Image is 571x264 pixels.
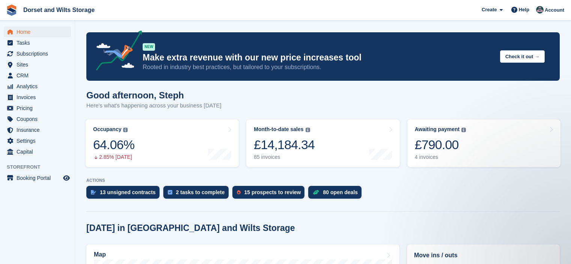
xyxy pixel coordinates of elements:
a: menu [4,136,71,146]
h2: [DATE] in [GEOGRAPHIC_DATA] and Wilts Storage [86,223,295,233]
a: menu [4,114,71,124]
a: Month-to-date sales £14,184.34 85 invoices [246,119,399,167]
div: Awaiting payment [415,126,460,133]
p: Rooted in industry best practices, but tailored to your subscriptions. [143,63,494,71]
a: 80 open deals [308,186,365,202]
h2: Map [94,251,106,258]
span: Pricing [17,103,62,113]
a: menu [4,59,71,70]
a: Preview store [62,173,71,183]
img: stora-icon-8386f47178a22dfd0bd8f6a31ec36ba5ce8667c1dd55bd0f319d3a0aa187defe.svg [6,5,17,16]
img: task-75834270c22a3079a89374b754ae025e5fb1db73e45f91037f5363f120a921f8.svg [168,190,172,195]
p: ACTIONS [86,178,560,183]
div: 85 invoices [254,154,315,160]
div: 15 prospects to review [244,189,301,195]
p: Here's what's happening across your business [DATE] [86,101,221,110]
img: deal-1b604bf984904fb50ccaf53a9ad4b4a5d6e5aea283cecdc64d6e3604feb123c2.svg [313,190,319,195]
div: 80 open deals [323,189,358,195]
a: menu [4,70,71,81]
span: Home [17,27,62,37]
img: prospect-51fa495bee0391a8d652442698ab0144808aea92771e9ea1ae160a38d050c398.svg [237,190,241,195]
a: menu [4,27,71,37]
span: Coupons [17,114,62,124]
div: £14,184.34 [254,137,315,152]
img: price-adjustments-announcement-icon-8257ccfd72463d97f412b2fc003d46551f7dbcb40ab6d574587a9cd5c0d94... [90,30,142,73]
a: menu [4,146,71,157]
div: 2 tasks to complete [176,189,225,195]
a: menu [4,81,71,92]
button: Check it out → [500,50,545,63]
div: Occupancy [93,126,121,133]
a: Dorset and Wilts Storage [20,4,98,16]
a: 2 tasks to complete [163,186,232,202]
img: icon-info-grey-7440780725fd019a000dd9b08b2336e03edf1995a4989e88bcd33f0948082b44.svg [306,128,310,132]
a: 15 prospects to review [232,186,309,202]
h2: Move ins / outs [414,251,553,260]
a: menu [4,48,71,59]
p: Make extra revenue with our new price increases tool [143,52,494,63]
img: contract_signature_icon-13c848040528278c33f63329250d36e43548de30e8caae1d1a13099fd9432cc5.svg [91,190,96,195]
h1: Good afternoon, Steph [86,90,221,100]
span: Create [482,6,497,14]
a: 13 unsigned contracts [86,186,163,202]
div: Month-to-date sales [254,126,303,133]
img: icon-info-grey-7440780725fd019a000dd9b08b2336e03edf1995a4989e88bcd33f0948082b44.svg [461,128,466,132]
span: Booking Portal [17,173,62,183]
span: Account [545,6,564,14]
span: Sites [17,59,62,70]
a: menu [4,38,71,48]
a: menu [4,103,71,113]
div: £790.00 [415,137,466,152]
div: 4 invoices [415,154,466,160]
span: Subscriptions [17,48,62,59]
span: CRM [17,70,62,81]
span: Storefront [7,163,75,171]
span: Help [519,6,529,14]
span: Capital [17,146,62,157]
div: 64.06% [93,137,134,152]
div: NEW [143,43,155,51]
span: Settings [17,136,62,146]
span: Tasks [17,38,62,48]
a: Awaiting payment £790.00 4 invoices [407,119,560,167]
img: icon-info-grey-7440780725fd019a000dd9b08b2336e03edf1995a4989e88bcd33f0948082b44.svg [123,128,128,132]
span: Invoices [17,92,62,103]
span: Insurance [17,125,62,135]
a: menu [4,173,71,183]
a: menu [4,92,71,103]
span: Analytics [17,81,62,92]
a: Occupancy 64.06% 2.85% [DATE] [86,119,239,167]
a: menu [4,125,71,135]
img: Steph Chick [536,6,544,14]
div: 2.85% [DATE] [93,154,134,160]
div: 13 unsigned contracts [100,189,156,195]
